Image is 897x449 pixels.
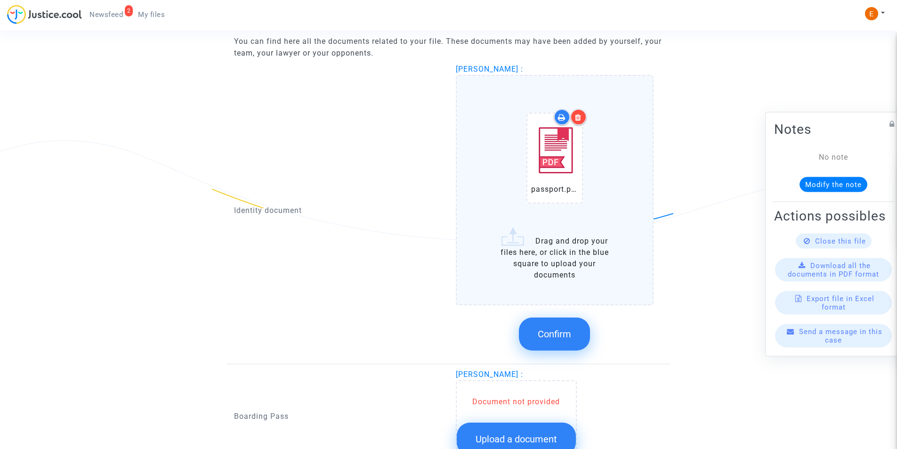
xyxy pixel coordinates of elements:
span: Newsfeed [89,10,123,19]
span: Send a message in this case [799,327,882,344]
span: Confirm [538,328,571,340]
div: No note [788,151,879,163]
div: 2 [125,5,133,16]
img: ACg8ocIeiFvHKe4dA5oeRFd_CiCnuxWUEc1A2wYhRJE3TTWt=s96-c [865,7,878,20]
span: [PERSON_NAME] : [456,65,523,73]
img: jc-logo.svg [7,5,82,24]
span: Export file in Excel format [807,294,874,311]
span: Close this file [815,237,866,245]
a: My files [130,8,172,22]
span: Upload a document [476,433,557,445]
button: Modify the note [800,177,867,192]
span: [PERSON_NAME] : [456,370,523,379]
h2: Actions possibles [774,207,893,224]
span: Download all the documents in PDF format [788,261,879,278]
span: My files [138,10,165,19]
div: Document not provided [457,396,576,408]
p: Identity document [234,204,442,216]
h2: Notes [774,121,893,137]
a: 2Newsfeed [82,8,130,22]
span: You can find here all the documents related to your file. These documents may have been added by ... [234,37,662,57]
p: Boarding Pass [234,410,442,422]
button: Confirm [519,318,590,351]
